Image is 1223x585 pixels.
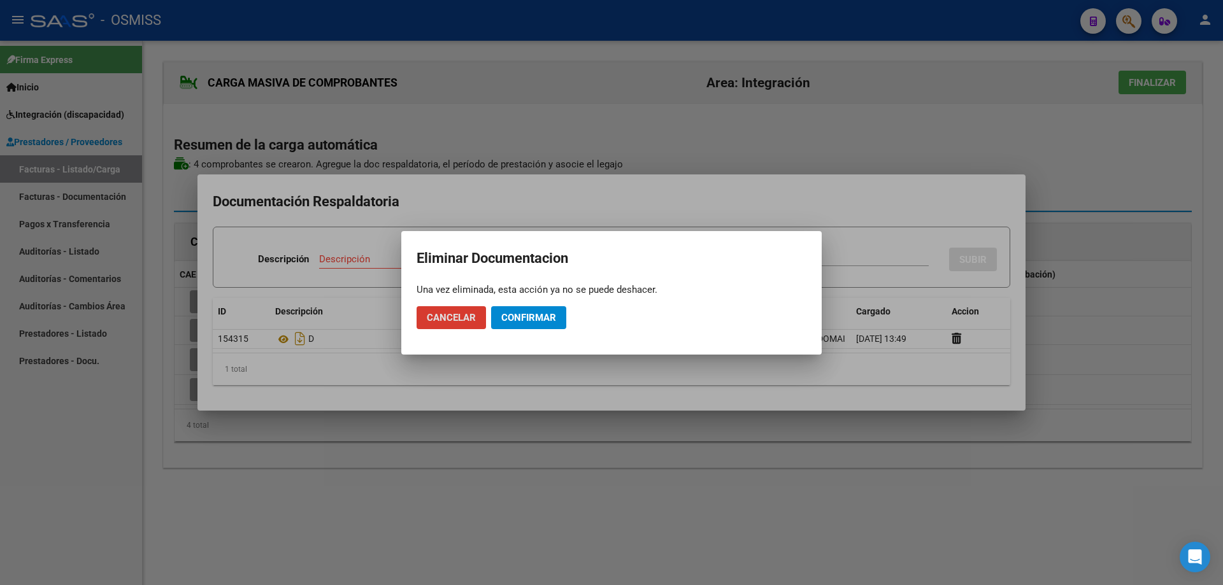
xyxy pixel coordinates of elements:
button: Confirmar [491,306,566,329]
span: Cancelar [427,312,476,323]
button: Cancelar [417,306,486,329]
span: Confirmar [501,312,556,323]
h2: Eliminar Documentacion [417,246,806,271]
div: Una vez eliminada, esta acción ya no se puede deshacer. [417,283,806,296]
div: Open Intercom Messenger [1180,542,1210,572]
